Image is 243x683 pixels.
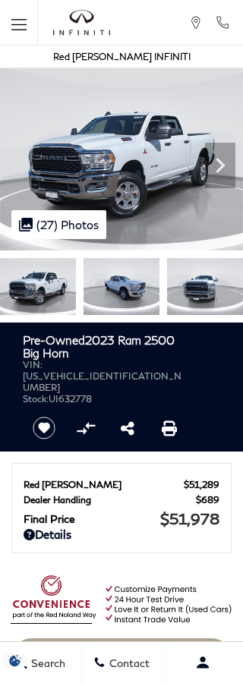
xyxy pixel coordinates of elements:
a: Final Price $51,978 [24,509,219,527]
a: infiniti [53,10,110,36]
span: UI632778 [49,393,92,404]
a: Share this Pre-Owned 2023 Ram 2500 Big Horn [121,419,134,437]
span: Search [27,656,65,669]
a: Dealer Handling $689 [24,494,219,505]
h1: 2023 Ram 2500 Big Horn [23,334,183,359]
span: $51,978 [160,509,219,527]
span: Dealer Handling [24,494,196,505]
a: Details [24,527,219,541]
a: Start Your Deal [11,638,232,681]
span: Contact [106,656,150,669]
button: Save vehicle [27,416,61,440]
button: Open user profile menu [163,644,243,681]
span: Red [PERSON_NAME] [24,479,184,490]
span: Final Price [24,512,160,525]
div: Next [205,143,235,188]
a: Call Red Noland INFINITI [215,16,230,30]
img: Used 2023 Bright White Clearcoat Ram Big Horn image 3 [167,258,243,315]
span: VIN: [23,359,43,370]
div: (27) Photos [11,210,106,239]
img: Used 2023 Bright White Clearcoat Ram Big Horn image 2 [84,258,159,315]
a: Red [PERSON_NAME] $51,289 [24,479,219,490]
img: INFINITI [53,10,110,36]
a: Print this Pre-Owned 2023 Ram 2500 Big Horn [162,419,177,437]
span: [US_VEHICLE_IDENTIFICATION_NUMBER] [23,370,181,393]
button: Compare vehicle [74,417,97,439]
span: $689 [196,494,219,505]
strong: Pre-Owned [23,333,85,347]
span: Stock: [23,393,49,404]
span: $51,289 [184,479,219,490]
a: Red [PERSON_NAME] INFINITI [53,51,191,62]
